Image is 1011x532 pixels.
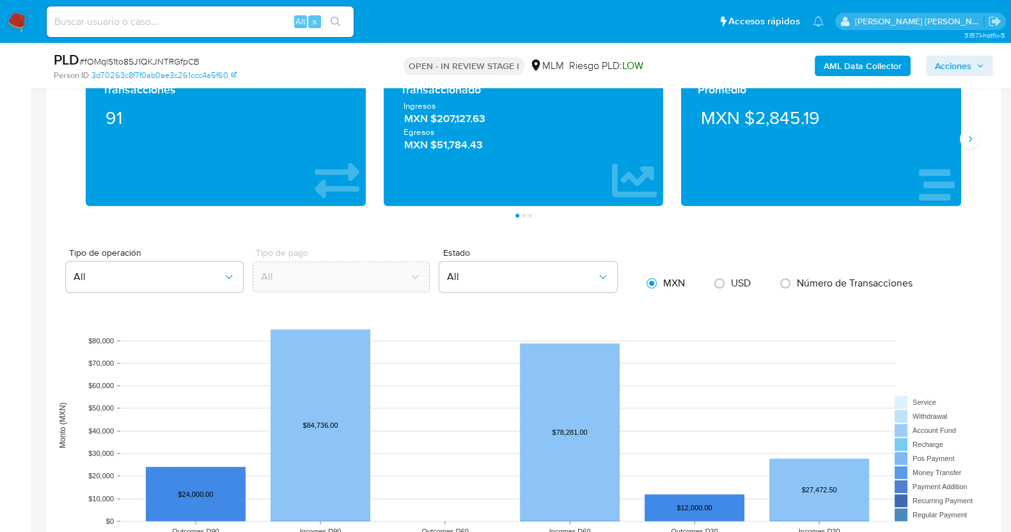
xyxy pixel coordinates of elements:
button: search-icon [322,13,349,31]
p: OPEN - IN REVIEW STAGE I [404,57,524,75]
b: AML Data Collector [824,56,902,76]
a: Notificaciones [813,16,824,27]
span: # fOMqlS1to8SJ1QKJNTRGfpCB [79,55,200,68]
div: MLM [529,59,564,73]
span: Riesgo PLD: [569,59,643,73]
span: Accesos rápidos [728,15,800,28]
button: AML Data Collector [815,56,911,76]
input: Buscar usuario o caso... [47,13,354,30]
a: 3d70263c8f7f0ab0ae3c261ccc4a5f60 [91,70,237,81]
span: LOW [622,58,643,73]
button: Acciones [926,56,993,76]
p: baltazar.cabreradupeyron@mercadolibre.com.mx [855,15,984,27]
a: Salir [988,15,1001,28]
span: Acciones [935,56,971,76]
span: 3.157.1-hotfix-5 [964,30,1005,40]
span: Alt [295,15,306,27]
b: Person ID [54,70,89,81]
span: s [313,15,317,27]
b: PLD [54,49,79,70]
